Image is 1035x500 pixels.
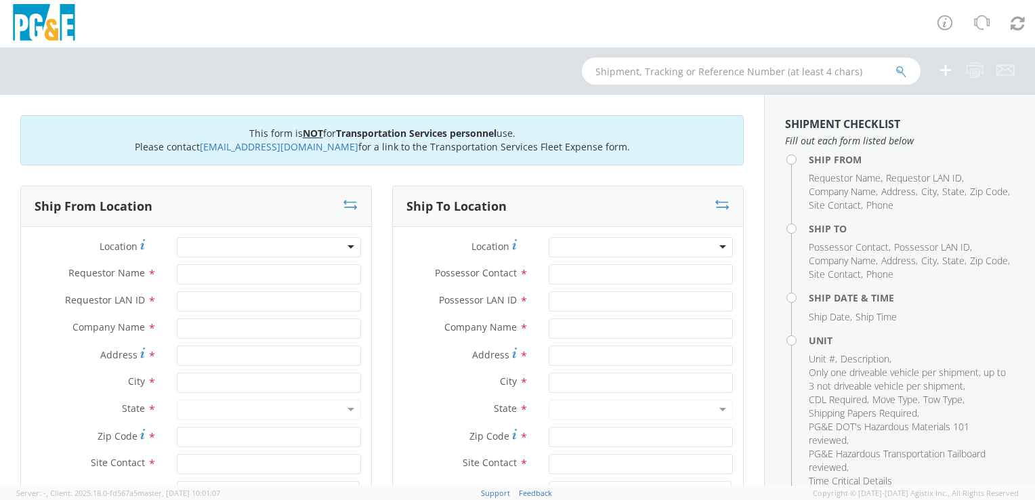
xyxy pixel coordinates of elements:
a: Feedback [519,488,552,498]
span: Zip Code [98,430,138,442]
span: Copyright © [DATE]-[DATE] Agistix Inc., All Rights Reserved [813,488,1019,499]
span: Company Name [444,320,517,333]
span: , [46,488,48,498]
span: Tow Type [923,393,963,406]
span: Zip Code [469,430,509,442]
li: , [809,407,919,420]
span: Requestor LAN ID [65,293,145,306]
u: NOT [303,127,323,140]
li: , [809,352,837,366]
span: Address [472,348,509,361]
li: , [809,447,1011,474]
li: , [809,199,863,212]
span: Unit # [809,352,835,365]
li: , [809,366,1011,393]
li: , [886,171,964,185]
li: , [809,241,891,254]
span: Company Name [809,254,876,267]
li: , [881,254,918,268]
span: Company Name [72,320,145,333]
li: , [809,310,852,324]
li: , [921,185,939,199]
a: Support [481,488,510,498]
span: State [942,254,965,267]
li: , [809,185,878,199]
strong: Shipment Checklist [785,117,900,131]
li: , [809,420,1011,447]
span: Only one driveable vehicle per shipment, up to 3 not driveable vehicle per shipment [809,366,1006,392]
li: , [809,393,869,407]
span: Location [471,240,509,253]
span: Company Name [809,185,876,198]
li: , [809,268,863,281]
li: , [970,254,1010,268]
div: This form is for use. Please contact for a link to the Transportation Services Fleet Expense form. [20,115,744,165]
span: PG&E DOT's Hazardous Materials 101 reviewed [809,420,969,446]
h4: Ship From [809,154,1015,165]
li: , [942,254,967,268]
span: Client: 2025.18.0-fd567a5 [50,488,220,498]
span: City [921,185,937,198]
li: , [942,185,967,199]
li: , [970,185,1010,199]
span: CDL Required [809,393,867,406]
span: Zip Code [970,185,1008,198]
span: Possessor Contact [809,241,889,253]
span: Phone [117,483,145,496]
span: Server: - [16,488,48,498]
span: Requestor Name [809,171,881,184]
b: Transportation Services personnel [336,127,497,140]
span: Site Contact [463,456,517,469]
span: Description [841,352,889,365]
span: Requestor LAN ID [886,171,962,184]
img: pge-logo-06675f144f4cfa6a6814.png [10,4,78,44]
li: , [881,185,918,199]
span: Shipping Papers Required [809,407,917,419]
span: Ship Date [809,310,850,323]
li: , [809,254,878,268]
span: Phone [866,268,893,280]
li: , [872,393,920,407]
h4: Ship To [809,224,1015,234]
li: , [921,254,939,268]
span: City [128,375,145,388]
li: , [841,352,891,366]
span: City [500,375,517,388]
span: Time Critical Details [809,474,892,487]
span: City [921,254,937,267]
span: Address [881,254,916,267]
h4: Unit [809,335,1015,346]
h4: Ship Date & Time [809,293,1015,303]
span: master, [DATE] 10:01:07 [138,488,220,498]
span: Phone [488,483,517,496]
li: , [923,393,965,407]
span: Address [881,185,916,198]
span: Possessor LAN ID [439,293,517,306]
span: Zip Code [970,254,1008,267]
input: Shipment, Tracking or Reference Number (at least 4 chars) [582,58,921,85]
li: , [809,171,883,185]
span: Requestor Name [68,266,145,279]
span: Move Type [872,393,918,406]
span: Site Contact [91,456,145,469]
li: , [894,241,972,254]
span: Site Contact [809,199,861,211]
span: Address [100,348,138,361]
span: PG&E Hazardous Transportation Tailboard reviewed [809,447,986,474]
a: [EMAIL_ADDRESS][DOMAIN_NAME] [200,140,358,153]
span: Site Contact [809,268,861,280]
span: Location [100,240,138,253]
h3: Ship From Location [35,200,152,213]
span: Ship Time [856,310,897,323]
span: Fill out each form listed below [785,134,1015,148]
span: State [494,402,517,415]
span: State [942,185,965,198]
span: Possessor Contact [435,266,517,279]
span: State [122,402,145,415]
span: Possessor LAN ID [894,241,970,253]
h3: Ship To Location [406,200,507,213]
span: Phone [866,199,893,211]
